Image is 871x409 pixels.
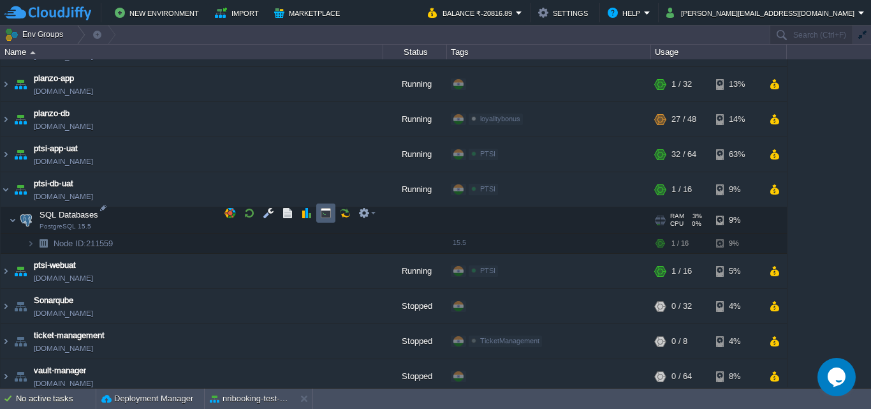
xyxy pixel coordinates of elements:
[11,137,29,172] img: AMDAwAAAACH5BAEAAAAALAAAAAABAAEAAAICRAEAOw==
[1,137,11,172] img: AMDAwAAAACH5BAEAAAAALAAAAAABAAEAAAICRAEAOw==
[716,137,758,172] div: 63%
[689,220,701,228] span: 0%
[52,238,115,249] a: Node ID:211559
[689,212,702,220] span: 3%
[210,392,290,405] button: nribooking-test-postgres
[34,294,73,307] span: Sonarqube
[1,45,383,59] div: Name
[34,342,93,355] a: [DOMAIN_NAME]
[1,289,11,323] img: AMDAwAAAACH5BAEAAAAALAAAAAABAAEAAAICRAEAOw==
[608,5,644,20] button: Help
[34,142,78,155] a: ptsi-app-uat
[716,324,758,359] div: 4%
[38,210,100,219] a: SQL DatabasesPostgreSQL 15.5
[34,107,70,120] a: planzo-db
[652,45,786,59] div: Usage
[1,254,11,288] img: AMDAwAAAACH5BAEAAAAALAAAAAABAAEAAAICRAEAOw==
[383,137,447,172] div: Running
[671,324,687,359] div: 0 / 8
[40,223,91,230] span: PostgreSQL 15.5
[30,51,36,54] img: AMDAwAAAACH5BAEAAAAALAAAAAABAAEAAAICRAEAOw==
[34,155,93,168] span: [DOMAIN_NAME]
[716,67,758,101] div: 13%
[17,207,35,233] img: AMDAwAAAACH5BAEAAAAALAAAAAABAAEAAAICRAEAOw==
[671,137,696,172] div: 32 / 64
[670,220,684,228] span: CPU
[670,212,684,220] span: RAM
[428,5,516,20] button: Balance ₹-20816.89
[34,234,52,253] img: AMDAwAAAACH5BAEAAAAALAAAAAABAAEAAAICRAEAOw==
[480,185,495,193] span: PTSI
[448,45,650,59] div: Tags
[215,5,263,20] button: Import
[4,5,91,21] img: CloudJiffy
[9,207,17,233] img: AMDAwAAAACH5BAEAAAAALAAAAAABAAEAAAICRAEAOw==
[716,234,758,253] div: 9%
[34,377,93,390] span: [DOMAIN_NAME]
[383,67,447,101] div: Running
[817,358,858,396] iframe: chat widget
[1,359,11,394] img: AMDAwAAAACH5BAEAAAAALAAAAAABAAEAAAICRAEAOw==
[480,115,520,123] span: loyalitybonus
[34,259,76,272] a: ptsi-webuat
[34,120,93,133] span: [DOMAIN_NAME]
[34,272,93,285] a: [DOMAIN_NAME]
[671,289,692,323] div: 0 / 32
[716,289,758,323] div: 4%
[716,254,758,288] div: 5%
[11,359,29,394] img: AMDAwAAAACH5BAEAAAAALAAAAAABAAEAAAICRAEAOw==
[716,207,758,233] div: 9%
[383,172,447,207] div: Running
[480,150,495,158] span: PTSI
[671,254,692,288] div: 1 / 16
[384,45,446,59] div: Status
[101,392,193,405] button: Deployment Manager
[666,5,858,20] button: [PERSON_NAME][EMAIL_ADDRESS][DOMAIN_NAME]
[34,85,93,98] a: [DOMAIN_NAME]
[4,26,68,43] button: Env Groups
[11,102,29,137] img: AMDAwAAAACH5BAEAAAAALAAAAAABAAEAAAICRAEAOw==
[480,267,495,274] span: PTSI
[480,337,539,345] span: TicketManagement
[27,234,34,253] img: AMDAwAAAACH5BAEAAAAALAAAAAABAAEAAAICRAEAOw==
[716,172,758,207] div: 9%
[1,102,11,137] img: AMDAwAAAACH5BAEAAAAALAAAAAABAAEAAAICRAEAOw==
[1,324,11,359] img: AMDAwAAAACH5BAEAAAAALAAAAAABAAEAAAICRAEAOw==
[716,359,758,394] div: 8%
[52,238,115,249] span: 211559
[34,364,86,377] a: vault-manager
[34,190,93,203] span: [DOMAIN_NAME]
[1,172,11,207] img: AMDAwAAAACH5BAEAAAAALAAAAAABAAEAAAICRAEAOw==
[716,102,758,137] div: 14%
[11,67,29,101] img: AMDAwAAAACH5BAEAAAAALAAAAAABAAEAAAICRAEAOw==
[34,72,74,85] a: planzo-app
[671,172,692,207] div: 1 / 16
[34,307,93,320] a: [DOMAIN_NAME]
[383,289,447,323] div: Stopped
[383,324,447,359] div: Stopped
[38,209,100,220] span: SQL Databases
[383,102,447,137] div: Running
[54,239,86,248] span: Node ID:
[538,5,592,20] button: Settings
[11,172,29,207] img: AMDAwAAAACH5BAEAAAAALAAAAAABAAEAAAICRAEAOw==
[671,234,689,253] div: 1 / 16
[11,324,29,359] img: AMDAwAAAACH5BAEAAAAALAAAAAABAAEAAAICRAEAOw==
[115,5,203,20] button: New Environment
[383,254,447,288] div: Running
[1,67,11,101] img: AMDAwAAAACH5BAEAAAAALAAAAAABAAEAAAICRAEAOw==
[274,5,344,20] button: Marketplace
[383,359,447,394] div: Stopped
[671,102,696,137] div: 27 / 48
[34,177,73,190] a: ptsi-db-uat
[11,254,29,288] img: AMDAwAAAACH5BAEAAAAALAAAAAABAAEAAAICRAEAOw==
[34,329,105,342] a: ticket-management
[453,239,466,246] span: 15.5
